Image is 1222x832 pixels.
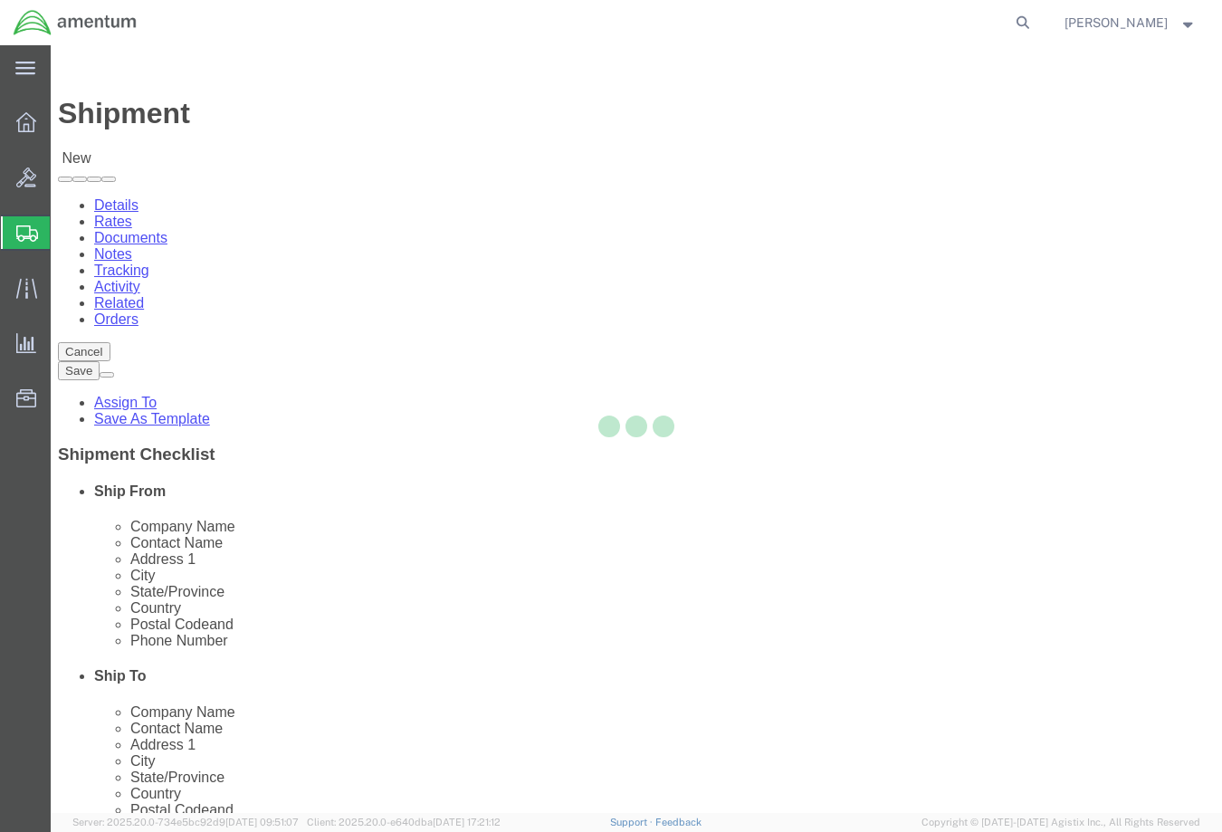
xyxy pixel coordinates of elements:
[13,9,138,36] img: logo
[1064,13,1168,33] span: Bridget Agyemang
[610,817,655,827] a: Support
[1064,12,1198,33] button: [PERSON_NAME]
[655,817,702,827] a: Feedback
[72,817,299,827] span: Server: 2025.20.0-734e5bc92d9
[433,817,501,827] span: [DATE] 17:21:12
[921,815,1200,830] span: Copyright © [DATE]-[DATE] Agistix Inc., All Rights Reserved
[225,817,299,827] span: [DATE] 09:51:07
[307,817,501,827] span: Client: 2025.20.0-e640dba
